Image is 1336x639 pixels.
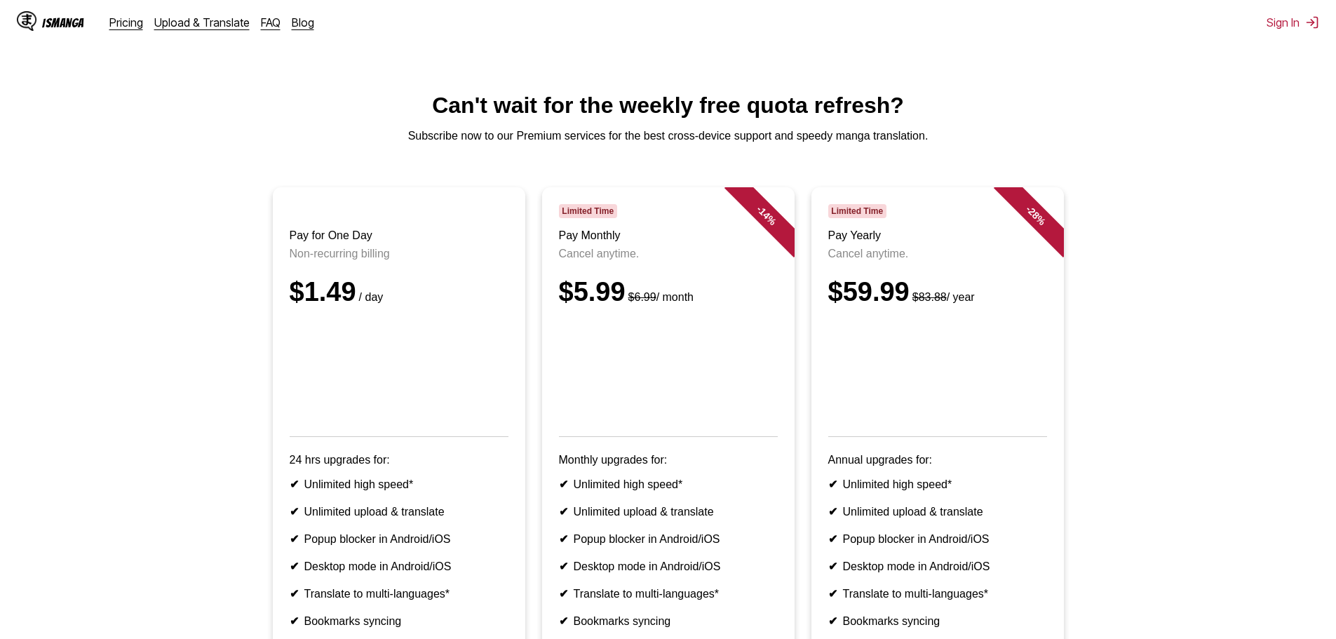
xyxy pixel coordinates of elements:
li: Unlimited high speed* [559,478,778,491]
b: ✔ [290,615,299,627]
small: / month [626,291,694,303]
small: / day [356,291,384,303]
b: ✔ [290,478,299,490]
a: Pricing [109,15,143,29]
iframe: PayPal [828,324,1047,417]
li: Unlimited upload & translate [290,505,508,518]
b: ✔ [290,506,299,518]
div: - 14 % [724,173,808,257]
b: ✔ [559,506,568,518]
iframe: PayPal [559,324,778,417]
li: Translate to multi-languages* [290,587,508,600]
p: 24 hrs upgrades for: [290,454,508,466]
b: ✔ [828,506,837,518]
a: Blog [292,15,314,29]
p: Subscribe now to our Premium services for the best cross-device support and speedy manga translat... [11,130,1325,142]
b: ✔ [559,588,568,600]
b: ✔ [290,560,299,572]
li: Bookmarks syncing [828,614,1047,628]
li: Unlimited high speed* [828,478,1047,491]
li: Bookmarks syncing [290,614,508,628]
iframe: PayPal [290,324,508,417]
li: Desktop mode in Android/iOS [290,560,508,573]
li: Desktop mode in Android/iOS [828,560,1047,573]
b: ✔ [559,533,568,545]
h3: Pay Monthly [559,229,778,242]
a: FAQ [261,15,281,29]
p: Non-recurring billing [290,248,508,260]
div: IsManga [42,16,84,29]
b: ✔ [559,560,568,572]
li: Translate to multi-languages* [828,587,1047,600]
span: Limited Time [559,204,617,218]
div: $1.49 [290,277,508,307]
p: Annual upgrades for: [828,454,1047,466]
li: Bookmarks syncing [559,614,778,628]
b: ✔ [290,588,299,600]
p: Monthly upgrades for: [559,454,778,466]
div: - 28 % [993,173,1077,257]
s: $83.88 [912,291,947,303]
b: ✔ [828,478,837,490]
li: Desktop mode in Android/iOS [559,560,778,573]
span: Limited Time [828,204,886,218]
div: $59.99 [828,277,1047,307]
b: ✔ [828,533,837,545]
b: ✔ [559,615,568,627]
small: / year [910,291,975,303]
h3: Pay Yearly [828,229,1047,242]
s: $6.99 [628,291,656,303]
h3: Pay for One Day [290,229,508,242]
li: Popup blocker in Android/iOS [290,532,508,546]
li: Unlimited high speed* [290,478,508,491]
a: IsManga LogoIsManga [17,11,109,34]
b: ✔ [559,478,568,490]
img: Sign out [1305,15,1319,29]
li: Popup blocker in Android/iOS [559,532,778,546]
div: $5.99 [559,277,778,307]
button: Sign In [1267,15,1319,29]
b: ✔ [290,533,299,545]
li: Popup blocker in Android/iOS [828,532,1047,546]
li: Translate to multi-languages* [559,587,778,600]
p: Cancel anytime. [559,248,778,260]
b: ✔ [828,560,837,572]
img: IsManga Logo [17,11,36,31]
li: Unlimited upload & translate [828,505,1047,518]
li: Unlimited upload & translate [559,505,778,518]
h1: Can't wait for the weekly free quota refresh? [11,93,1325,119]
p: Cancel anytime. [828,248,1047,260]
b: ✔ [828,615,837,627]
b: ✔ [828,588,837,600]
a: Upload & Translate [154,15,250,29]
